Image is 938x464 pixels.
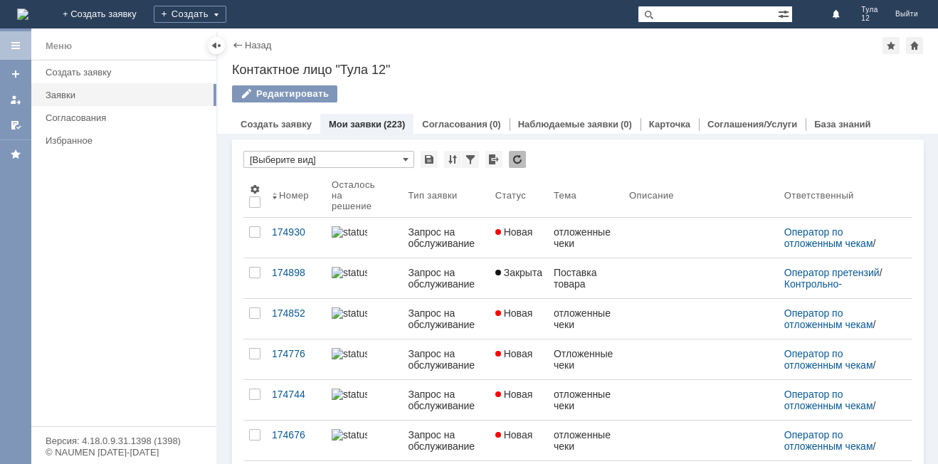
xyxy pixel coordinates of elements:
[548,258,623,298] a: Поставка товара
[495,190,526,201] div: Статус
[621,119,632,130] div: (0)
[408,348,483,371] div: Запрос на обслуживание
[272,348,320,359] div: 174776
[272,429,320,441] div: 174676
[784,278,875,301] a: Контрольно-ревизионный отдел
[46,38,72,55] div: Меню
[629,190,674,201] div: Описание
[272,226,320,238] div: 174930
[421,151,438,168] div: Сохранить вид
[408,267,483,290] div: Запрос на обслуживание
[266,380,326,420] a: 174744
[649,119,690,130] a: Карточка
[784,348,895,371] div: /
[490,174,548,218] th: Статус
[402,421,489,460] a: Запрос на обслуживание
[554,429,618,452] div: отложенные чеки
[402,174,489,218] th: Тип заявки
[326,218,403,258] a: statusbar-100 (1).png
[490,380,548,420] a: Новая
[490,218,548,258] a: Новая
[490,299,548,339] a: Новая
[495,389,533,400] span: Новая
[17,9,28,20] img: logo
[784,226,895,249] div: /
[332,267,367,278] img: statusbar-100 (1).png
[554,389,618,411] div: отложенные чеки
[518,119,618,130] a: Наблюдаемые заявки
[40,107,214,129] a: Согласования
[402,299,489,339] a: Запрос на обслуживание
[266,421,326,460] a: 174676
[548,421,623,460] a: отложенные чеки
[272,307,320,319] div: 174852
[784,267,895,290] div: /
[4,114,27,137] a: Мои согласования
[490,339,548,379] a: Новая
[408,429,483,452] div: Запрос на обслуживание
[272,267,320,278] div: 174898
[154,6,226,23] div: Создать
[495,429,533,441] span: Новая
[241,119,312,130] a: Создать заявку
[46,90,208,100] div: Заявки
[707,119,797,130] a: Соглашения/Услуги
[46,448,202,457] div: © NAUMEN [DATE]-[DATE]
[4,88,27,111] a: Мои заявки
[384,119,405,130] div: (223)
[332,389,367,400] img: statusbar-100 (1).png
[46,112,208,123] div: Согласования
[232,63,924,77] div: Контактное лицо "Тула 12"
[784,429,873,452] a: Оператор по отложенным чекам
[408,389,483,411] div: Запрос на обслуживание
[548,218,623,258] a: отложенные чеки
[485,151,502,168] div: Экспорт списка
[408,190,457,201] div: Тип заявки
[40,84,214,106] a: Заявки
[402,258,489,298] a: Запрос на обслуживание
[462,151,479,168] div: Фильтрация...
[784,307,873,330] a: Оператор по отложенным чекам
[266,339,326,379] a: 174776
[408,226,483,249] div: Запрос на обслуживание
[249,184,260,195] span: Настройки
[554,190,576,201] div: Тема
[554,226,618,249] div: отложенные чеки
[509,151,526,168] div: Обновлять список
[784,226,873,249] a: Оператор по отложенным чекам
[882,37,900,54] div: Добавить в избранное
[490,421,548,460] a: Новая
[332,348,367,359] img: statusbar-100 (1).png
[402,339,489,379] a: Запрос на обслуживание
[495,267,542,278] span: Закрыта
[784,190,854,201] div: Ответственный
[245,40,271,51] a: Назад
[490,258,548,298] a: Закрыта
[784,348,873,371] a: Оператор по отложенным чекам
[554,348,618,371] div: Отложенные чеки
[266,218,326,258] a: 174930
[861,6,878,14] span: Тула
[784,389,873,411] a: Оператор по отложенным чекам
[906,37,923,54] div: Сделать домашней страницей
[332,429,367,441] img: statusbar-100 (1).png
[326,339,403,379] a: statusbar-100 (1).png
[784,429,895,452] div: /
[784,389,895,411] div: /
[332,226,367,238] img: statusbar-100 (1).png
[490,119,501,130] div: (0)
[778,6,792,20] span: Расширенный поиск
[779,174,901,218] th: Ответственный
[784,307,895,330] div: /
[272,389,320,400] div: 174744
[326,380,403,420] a: statusbar-100 (1).png
[17,9,28,20] a: Перейти на домашнюю страницу
[266,258,326,298] a: 174898
[40,61,214,83] a: Создать заявку
[279,190,309,201] div: Номер
[46,67,208,78] div: Создать заявку
[548,174,623,218] th: Тема
[326,299,403,339] a: statusbar-100 (1).png
[332,307,367,319] img: statusbar-100 (1).png
[444,151,461,168] div: Сортировка...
